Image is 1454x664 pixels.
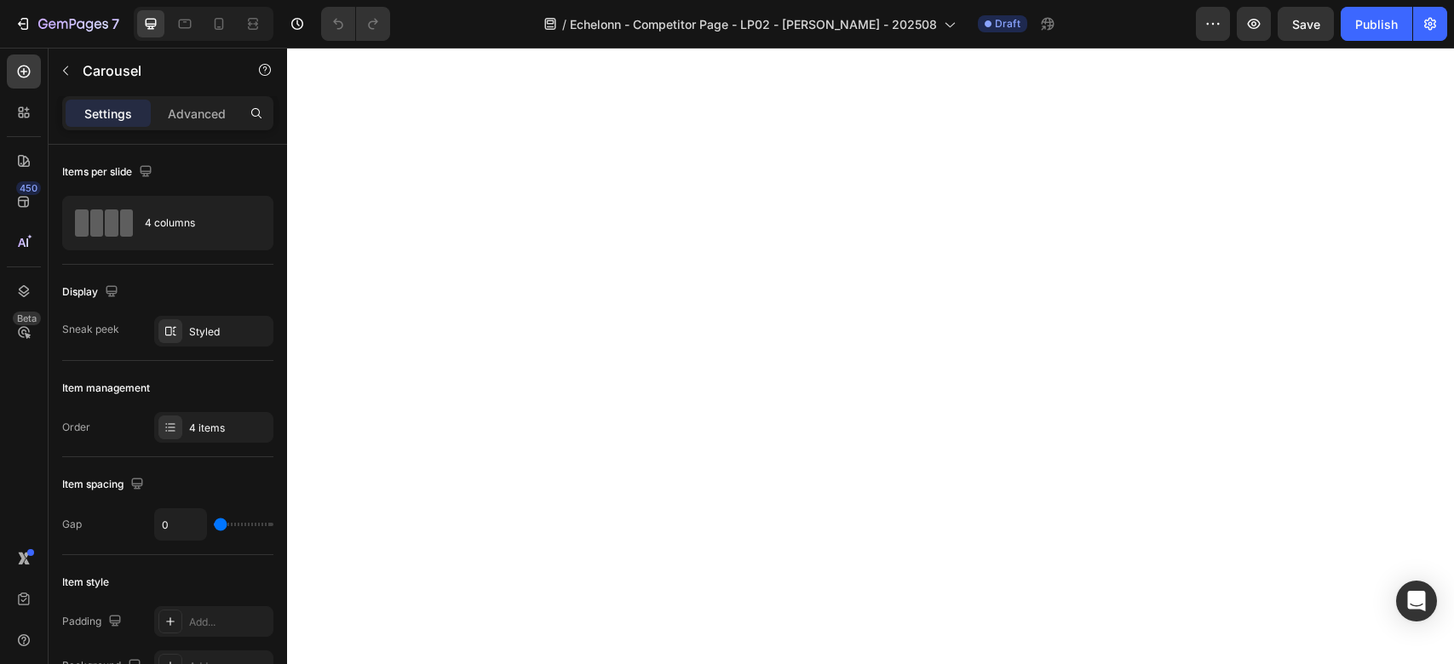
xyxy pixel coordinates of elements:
[62,161,156,184] div: Items per slide
[321,7,390,41] div: Undo/Redo
[1278,7,1334,41] button: Save
[570,15,937,33] span: Echelonn - Competitor Page - LP02 - [PERSON_NAME] - 202508
[112,14,119,34] p: 7
[62,473,147,496] div: Item spacing
[62,281,122,304] div: Display
[1355,15,1398,33] div: Publish
[1341,7,1412,41] button: Publish
[62,517,82,532] div: Gap
[62,420,90,435] div: Order
[189,324,269,340] div: Styled
[155,509,206,540] input: Auto
[62,610,125,633] div: Padding
[62,322,119,337] div: Sneak peek
[287,48,1454,664] iframe: Design area
[7,7,127,41] button: 7
[562,15,566,33] span: /
[189,421,269,436] div: 4 items
[16,181,41,195] div: 450
[83,60,227,81] p: Carousel
[995,16,1020,31] span: Draft
[189,615,269,630] div: Add...
[168,105,226,123] p: Advanced
[145,203,249,243] div: 4 columns
[1292,17,1320,31] span: Save
[84,105,132,123] p: Settings
[62,381,150,396] div: Item management
[13,312,41,325] div: Beta
[62,575,109,590] div: Item style
[1396,581,1437,621] div: Open Intercom Messenger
